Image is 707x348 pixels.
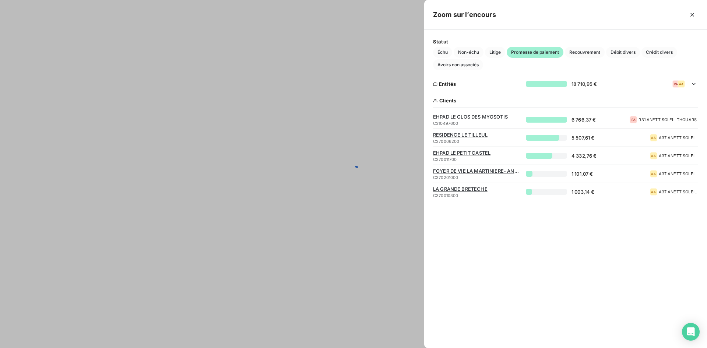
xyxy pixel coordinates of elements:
span: 1 101,07 € [571,171,593,177]
div: AA [650,170,657,177]
button: Avoirs non associés [433,59,483,70]
span: LA GRANDE BRETECHE [433,186,521,192]
span: A37 ANETT SOLEIL [659,172,698,176]
span: Entités [439,81,456,87]
span: Clients [439,98,498,103]
span: 1 003,14 € [571,189,595,195]
button: Débit divers [606,47,640,58]
span: R31 ANETT SOLEIL THOUARS [639,117,698,122]
span: 5 507,61 € [571,135,595,141]
div: RA [630,116,637,123]
div: AA [678,80,685,88]
button: Litige [485,47,505,58]
span: A37 ANETT SOLEIL [659,154,698,158]
span: C370006200 [433,139,521,144]
h5: Zoom sur l’encours [433,10,496,20]
div: AA [650,152,657,159]
span: A37 ANETT SOLEIL [659,190,698,194]
span: EHPAD LE PETIT CASTEL [433,150,521,156]
div: RA [672,80,680,88]
span: RESIDENCE LE TILLEUL [433,132,521,138]
span: A37 ANETT SOLEIL [659,136,698,140]
span: C370201000 [433,175,521,180]
span: C370011700 [433,157,521,162]
button: Crédit divers [641,47,677,58]
span: 18 710,95 € [571,81,597,87]
span: 6 766,37 € [571,117,596,123]
span: EHPAD LE CLOS DES MYOSOTIS [433,114,521,120]
button: Non-échu [454,47,483,58]
button: Promesse de paiement [507,47,563,58]
div: Open Intercom Messenger [682,323,700,341]
button: Recouvrement [565,47,605,58]
span: 4 332,76 € [571,153,597,159]
span: C370010300 [433,193,521,198]
span: FOYER DE VIE LA MARTINIERE- ANAIS [433,168,521,174]
div: AA [650,134,657,141]
span: C310497600 [433,121,521,126]
button: Échu [433,47,452,58]
div: AA [650,188,657,196]
span: Statut [433,39,698,45]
